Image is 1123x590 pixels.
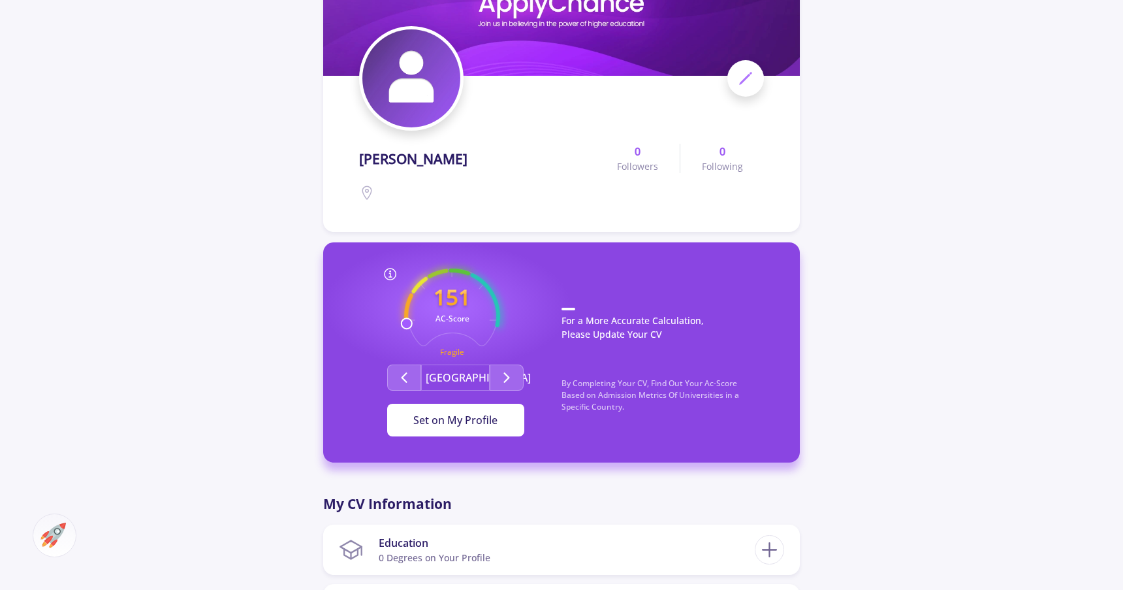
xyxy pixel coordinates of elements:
button: [GEOGRAPHIC_DATA] [421,365,490,391]
text: AC-Score [435,313,469,324]
img: ac-market [40,523,66,548]
b: 0 [720,144,725,159]
span: Followers [617,159,658,173]
div: Second group [349,365,561,391]
span: [PERSON_NAME] [359,149,467,170]
b: 0 [635,144,641,159]
text: Fragile [440,348,464,357]
div: 0 Degrees on Your Profile [379,551,490,565]
span: Set on My Profile [413,413,498,427]
p: My CV Information [323,494,800,515]
text: 151 [434,282,471,312]
div: Education [379,535,490,551]
button: Set on My Profile [387,404,524,436]
p: By Completing Your CV, Find Out Your Ac-Score Based on Admission Metrics Of Universities in a Spe... [561,378,774,426]
p: For a More Accurate Calculation, Please Update Your CV [561,308,774,354]
span: Following [702,159,743,173]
